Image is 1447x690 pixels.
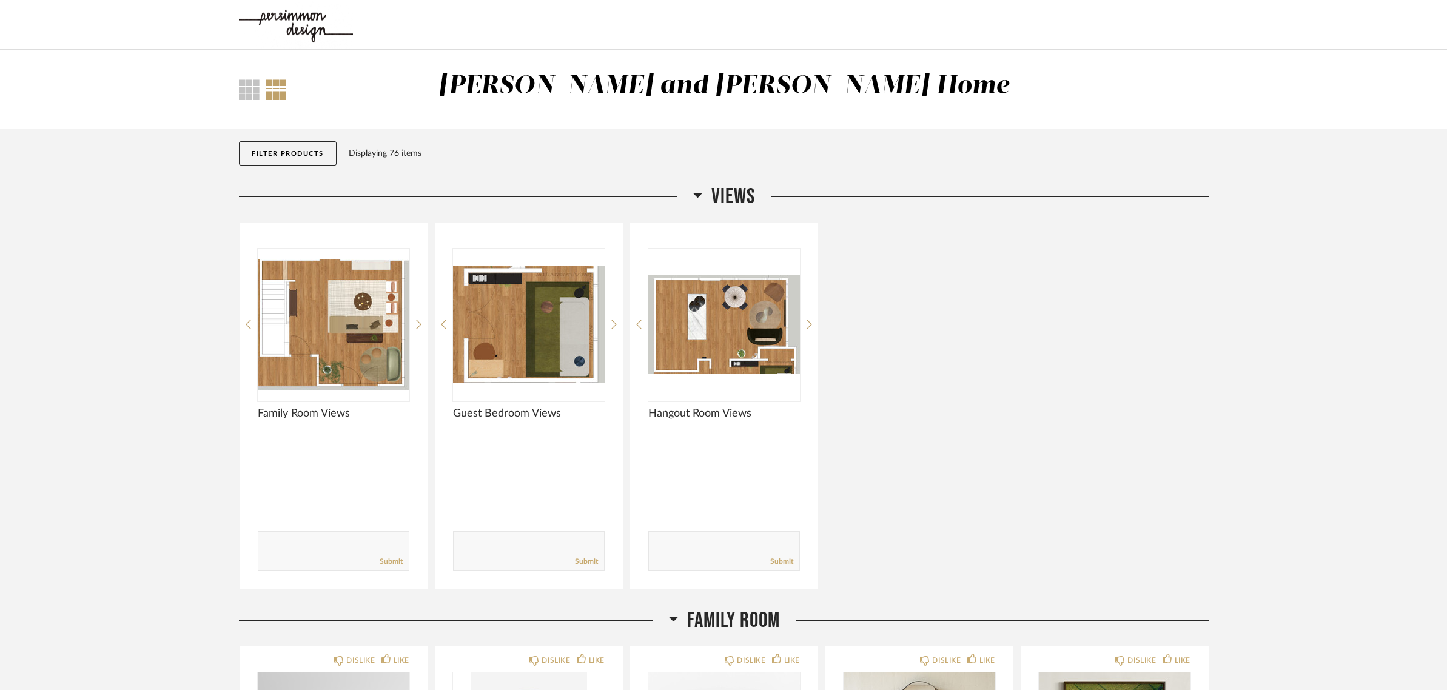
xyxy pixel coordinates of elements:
div: LIKE [979,654,995,666]
div: DISLIKE [737,654,765,666]
button: Filter Products [239,141,337,166]
div: DISLIKE [932,654,961,666]
span: Hangout Room Views [648,407,800,420]
img: undefined [258,249,409,400]
a: Submit [380,557,403,567]
a: Submit [575,557,598,567]
div: [PERSON_NAME] and [PERSON_NAME] Home [438,73,1009,99]
div: LIKE [589,654,605,666]
img: 8f94f56a-8f03-4d02-937a-b53695e77c88.jpg [239,1,353,49]
span: Family Room Views [258,407,409,420]
span: Views [711,184,755,210]
div: LIKE [784,654,800,666]
a: Submit [770,557,793,567]
span: Guest Bedroom Views [453,407,605,420]
div: Displaying 76 items [349,147,1204,160]
img: undefined [648,249,800,400]
div: DISLIKE [542,654,570,666]
div: LIKE [1175,654,1190,666]
div: LIKE [394,654,409,666]
img: undefined [453,249,605,400]
div: DISLIKE [1127,654,1156,666]
div: DISLIKE [346,654,375,666]
span: Family Room [687,608,780,634]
